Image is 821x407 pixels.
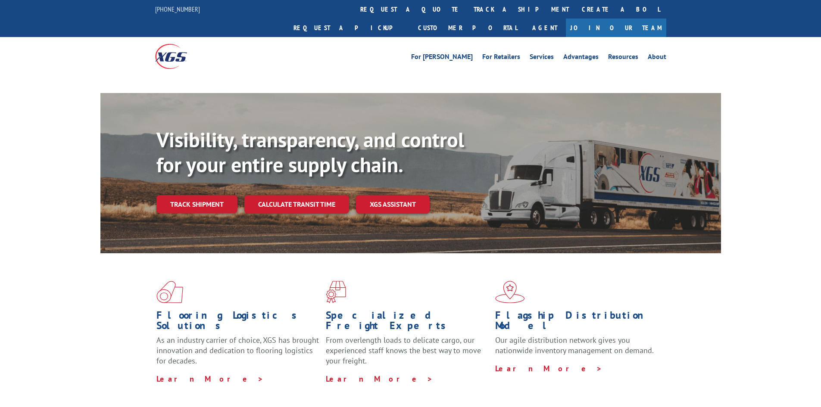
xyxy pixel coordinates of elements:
img: xgs-icon-total-supply-chain-intelligence-red [156,281,183,303]
img: xgs-icon-flagship-distribution-model-red [495,281,525,303]
a: XGS ASSISTANT [356,195,430,214]
img: xgs-icon-focused-on-flooring-red [326,281,346,303]
a: Learn More > [326,374,433,384]
a: Learn More > [156,374,264,384]
a: For Retailers [482,53,520,63]
a: Join Our Team [566,19,666,37]
p: From overlength loads to delicate cargo, our experienced staff knows the best way to move your fr... [326,335,489,373]
a: [PHONE_NUMBER] [155,5,200,13]
a: Learn More > [495,364,602,373]
a: For [PERSON_NAME] [411,53,473,63]
a: About [648,53,666,63]
a: Customer Portal [412,19,524,37]
a: Advantages [563,53,599,63]
a: Agent [524,19,566,37]
a: Request a pickup [287,19,412,37]
h1: Specialized Freight Experts [326,310,489,335]
span: As an industry carrier of choice, XGS has brought innovation and dedication to flooring logistics... [156,335,319,366]
a: Resources [608,53,638,63]
h1: Flagship Distribution Model [495,310,658,335]
span: Our agile distribution network gives you nationwide inventory management on demand. [495,335,654,355]
h1: Flooring Logistics Solutions [156,310,319,335]
b: Visibility, transparency, and control for your entire supply chain. [156,126,464,178]
a: Services [530,53,554,63]
a: Calculate transit time [244,195,349,214]
a: Track shipment [156,195,237,213]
